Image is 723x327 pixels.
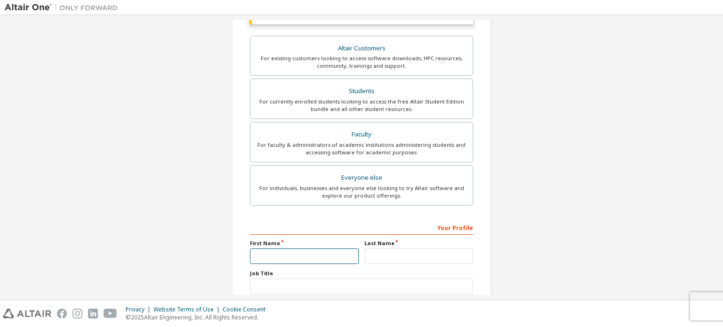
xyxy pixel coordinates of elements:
div: Website Terms of Use [153,306,223,313]
div: Everyone else [256,171,467,184]
div: For existing customers looking to access software downloads, HPC resources, community, trainings ... [256,55,467,70]
img: youtube.svg [104,309,117,319]
label: Last Name [364,239,473,247]
div: Students [256,85,467,98]
label: Job Title [250,270,473,277]
label: First Name [250,239,359,247]
img: facebook.svg [57,309,67,319]
div: Cookie Consent [223,306,271,313]
p: © 2025 Altair Engineering, Inc. All Rights Reserved. [126,313,271,321]
img: Altair One [5,3,122,12]
div: Your Profile [250,220,473,235]
div: For currently enrolled students looking to access the free Altair Student Edition bundle and all ... [256,98,467,113]
div: For faculty & administrators of academic institutions administering students and accessing softwa... [256,141,467,156]
img: instagram.svg [72,309,82,319]
div: Altair Customers [256,42,467,55]
div: For individuals, businesses and everyone else looking to try Altair software and explore our prod... [256,184,467,199]
div: Privacy [126,306,153,313]
img: altair_logo.svg [3,309,51,319]
div: Faculty [256,128,467,141]
img: linkedin.svg [88,309,98,319]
